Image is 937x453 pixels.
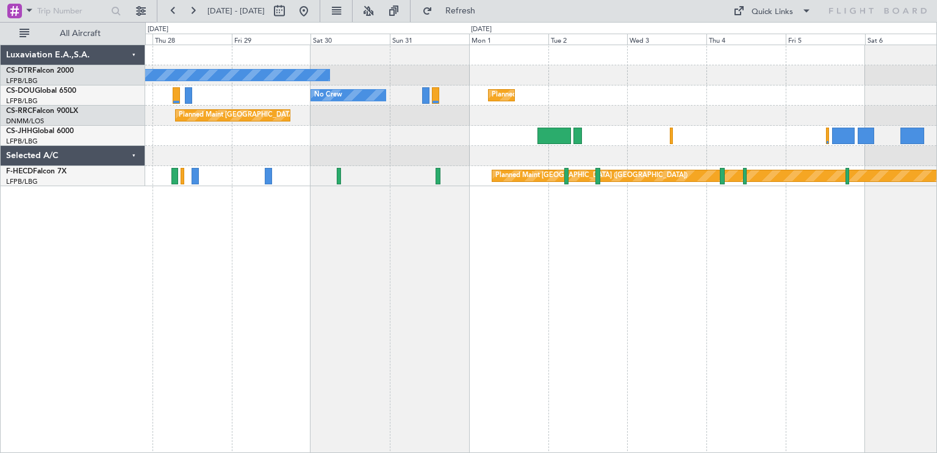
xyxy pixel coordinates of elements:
[232,34,311,45] div: Fri 29
[548,34,628,45] div: Tue 2
[6,107,78,115] a: CS-RRCFalcon 900LX
[6,107,32,115] span: CS-RRC
[6,67,32,74] span: CS-DTR
[492,86,684,104] div: Planned Maint [GEOGRAPHIC_DATA] ([GEOGRAPHIC_DATA])
[495,167,687,185] div: Planned Maint [GEOGRAPHIC_DATA] ([GEOGRAPHIC_DATA])
[311,34,390,45] div: Sat 30
[153,34,232,45] div: Thu 28
[32,29,129,38] span: All Aircraft
[207,5,265,16] span: [DATE] - [DATE]
[6,96,38,106] a: LFPB/LBG
[6,137,38,146] a: LFPB/LBG
[786,34,865,45] div: Fri 5
[6,128,74,135] a: CS-JHHGlobal 6000
[6,87,76,95] a: CS-DOUGlobal 6500
[627,34,706,45] div: Wed 3
[471,24,492,35] div: [DATE]
[435,7,486,15] span: Refresh
[6,117,44,126] a: DNMM/LOS
[179,106,371,125] div: Planned Maint [GEOGRAPHIC_DATA] ([GEOGRAPHIC_DATA])
[37,2,107,20] input: Trip Number
[469,34,548,45] div: Mon 1
[6,128,32,135] span: CS-JHH
[314,86,342,104] div: No Crew
[6,87,35,95] span: CS-DOU
[417,1,490,21] button: Refresh
[148,24,168,35] div: [DATE]
[6,177,38,186] a: LFPB/LBG
[6,168,33,175] span: F-HECD
[13,24,132,43] button: All Aircraft
[752,6,793,18] div: Quick Links
[727,1,817,21] button: Quick Links
[390,34,469,45] div: Sun 31
[706,34,786,45] div: Thu 4
[6,76,38,85] a: LFPB/LBG
[6,168,66,175] a: F-HECDFalcon 7X
[6,67,74,74] a: CS-DTRFalcon 2000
